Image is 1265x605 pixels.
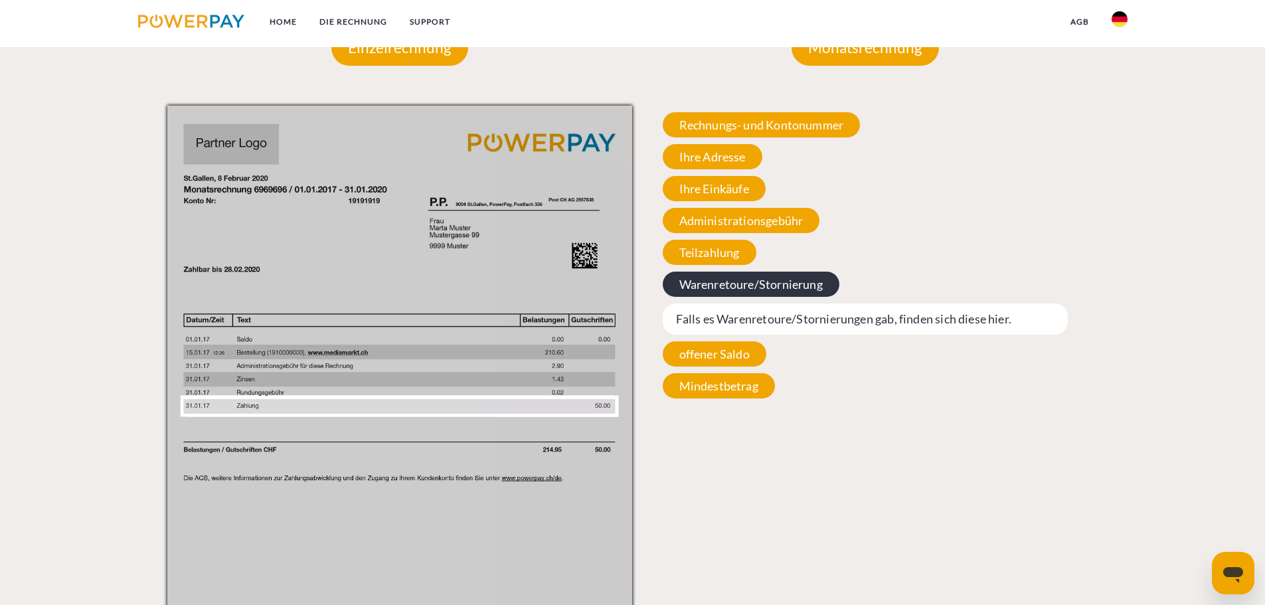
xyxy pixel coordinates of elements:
[1112,11,1128,27] img: de
[663,341,766,367] span: offener Saldo
[792,30,939,66] p: Monatsrechnung
[663,112,861,137] span: Rechnungs- und Kontonummer
[138,15,245,28] img: logo-powerpay.svg
[1212,552,1254,594] iframe: Schaltfläche zum Öffnen des Messaging-Fensters
[663,303,1068,335] span: Falls es Warenretoure/Stornierungen gab, finden sich diese hier.
[663,240,756,265] span: Teilzahlung
[308,10,398,34] a: DIE RECHNUNG
[258,10,308,34] a: Home
[663,272,839,297] span: Warenretoure/Stornierung
[663,144,762,169] span: Ihre Adresse
[663,176,766,201] span: Ihre Einkäufe
[663,208,820,233] span: Administrationsgebühr
[398,10,462,34] a: SUPPORT
[1059,10,1100,34] a: agb
[663,373,775,398] span: Mindestbetrag
[331,30,468,66] p: Einzelrechnung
